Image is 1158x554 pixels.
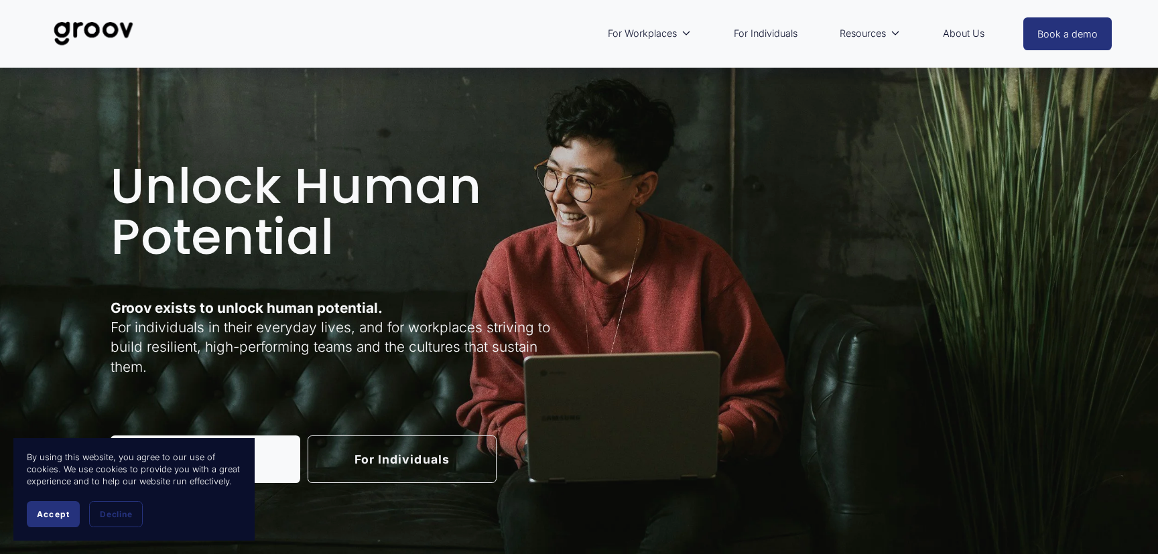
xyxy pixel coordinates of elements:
p: By using this website, you agree to our use of cookies. We use cookies to provide you with a grea... [27,452,241,488]
span: Decline [100,509,132,519]
a: folder dropdown [833,18,907,49]
a: For Individuals [727,18,804,49]
a: folder dropdown [601,18,698,49]
h1: Unlock Human Potential [111,161,575,262]
p: For individuals in their everyday lives, and for workplaces striving to build resilient, high-per... [111,298,575,376]
a: For Workplaces [111,435,300,483]
button: Accept [27,501,80,527]
span: Accept [37,509,70,519]
a: About Us [936,18,991,49]
span: For Workplaces [608,25,677,42]
a: For Individuals [308,435,497,483]
section: Cookie banner [13,438,255,541]
span: Resources [840,25,886,42]
button: Decline [89,501,143,527]
a: Book a demo [1023,17,1112,50]
strong: Groov exists to unlock human potential. [111,299,383,316]
img: Groov | Unlock Human Potential at Work and in Life [46,11,141,56]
